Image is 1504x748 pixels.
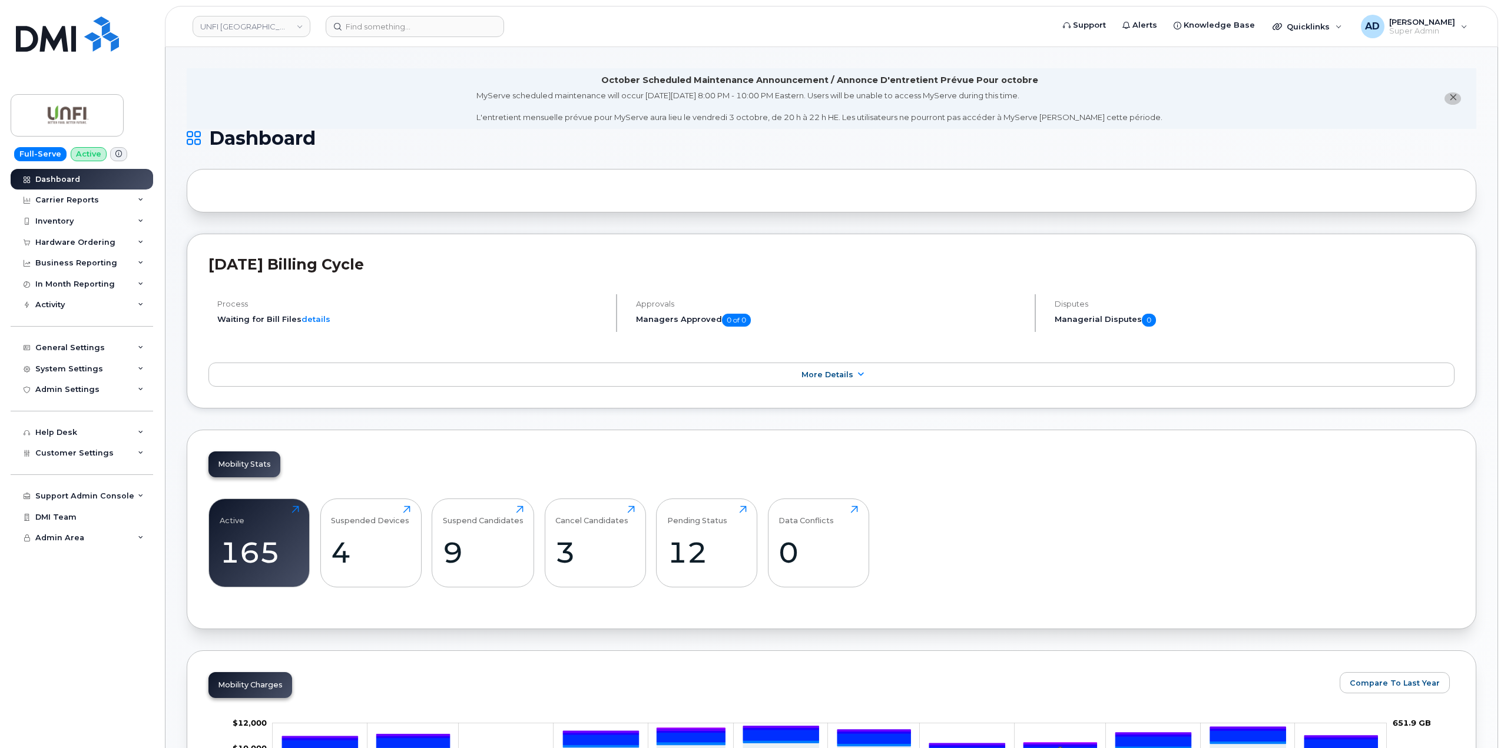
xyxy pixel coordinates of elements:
iframe: Messenger Launcher [1453,697,1495,739]
button: Compare To Last Year [1340,672,1450,693]
div: Suspended Devices [331,506,409,525]
span: 0 [1142,314,1156,327]
a: Active165 [220,506,299,581]
tspan: $12,000 [233,718,267,727]
h4: Process [217,300,606,308]
a: Suspended Devices4 [331,506,410,581]
div: 12 [667,535,747,570]
div: 4 [331,535,410,570]
h4: Approvals [636,300,1025,308]
div: 165 [220,535,299,570]
div: 0 [778,535,858,570]
span: 0 of 0 [722,314,751,327]
div: Cancel Candidates [555,506,628,525]
div: October Scheduled Maintenance Announcement / Annonce D'entretient Prévue Pour octobre [601,74,1038,87]
span: Compare To Last Year [1350,677,1440,689]
h5: Managers Approved [636,314,1025,327]
tspan: 651.9 GB [1393,718,1431,727]
g: $0 [233,718,267,727]
a: Suspend Candidates9 [443,506,524,581]
h2: [DATE] Billing Cycle [208,255,1455,273]
div: MyServe scheduled maintenance will occur [DATE][DATE] 8:00 PM - 10:00 PM Eastern. Users will be u... [476,90,1162,123]
div: Data Conflicts [778,506,834,525]
li: Waiting for Bill Files [217,314,606,325]
h5: Managerial Disputes [1055,314,1455,327]
a: Data Conflicts0 [778,506,858,581]
a: Pending Status12 [667,506,747,581]
a: details [302,314,330,324]
button: close notification [1445,92,1461,105]
h4: Disputes [1055,300,1455,308]
div: Active [220,506,244,525]
span: Dashboard [209,129,316,147]
span: More Details [801,370,853,379]
div: Pending Status [667,506,727,525]
div: 3 [555,535,635,570]
div: Suspend Candidates [443,506,524,525]
div: 9 [443,535,524,570]
a: Cancel Candidates3 [555,506,635,581]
